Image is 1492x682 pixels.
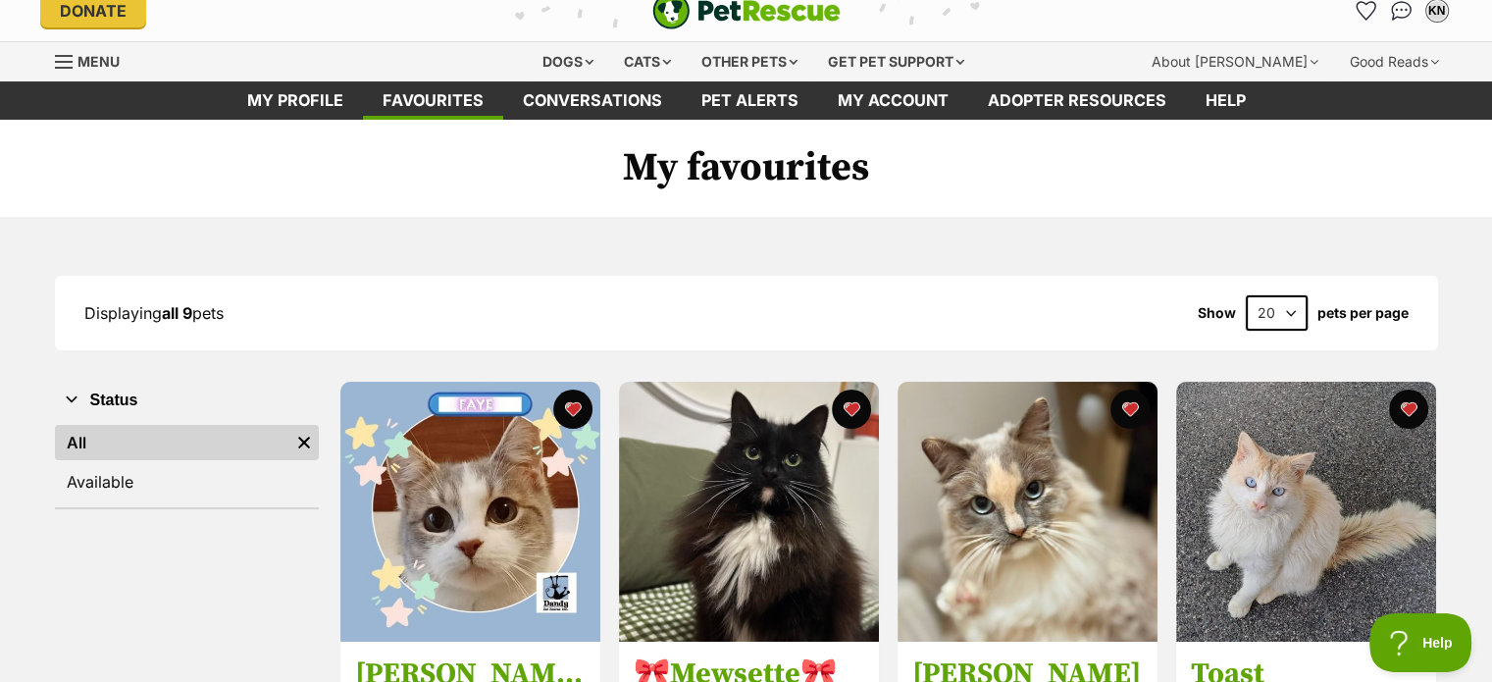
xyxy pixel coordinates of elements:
[553,390,592,429] button: favourite
[968,81,1186,120] a: Adopter resources
[84,303,224,323] span: Displaying pets
[1391,1,1412,21] img: chat-41dd97257d64d25036548639549fe6c8038ab92f7586957e7f3b1b290dea8141.svg
[1110,390,1150,429] button: favourite
[1427,1,1447,21] div: KN
[503,81,682,120] a: conversations
[162,303,192,323] strong: all 9
[1389,390,1428,429] button: favourite
[1369,613,1472,672] iframe: Help Scout Beacon - Open
[682,81,818,120] a: Pet alerts
[1336,42,1453,81] div: Good Reads
[814,42,978,81] div: Get pet support
[1198,305,1236,321] span: Show
[619,382,879,642] img: 🎀Mewsette🎀
[340,382,600,642] img: Faye ^^Dandy Cat Rescue^^
[55,421,319,507] div: Status
[77,53,120,70] span: Menu
[228,81,363,120] a: My profile
[55,42,133,78] a: Menu
[289,425,319,460] a: Remove filter
[1186,81,1265,120] a: Help
[55,464,319,499] a: Available
[898,382,1158,642] img: Sylvia
[1176,382,1436,642] img: Toast
[688,42,811,81] div: Other pets
[55,425,289,460] a: All
[529,42,607,81] div: Dogs
[818,81,968,120] a: My account
[1138,42,1332,81] div: About [PERSON_NAME]
[1317,305,1409,321] label: pets per page
[363,81,503,120] a: Favourites
[832,390,871,429] button: favourite
[610,42,685,81] div: Cats
[55,388,319,413] button: Status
